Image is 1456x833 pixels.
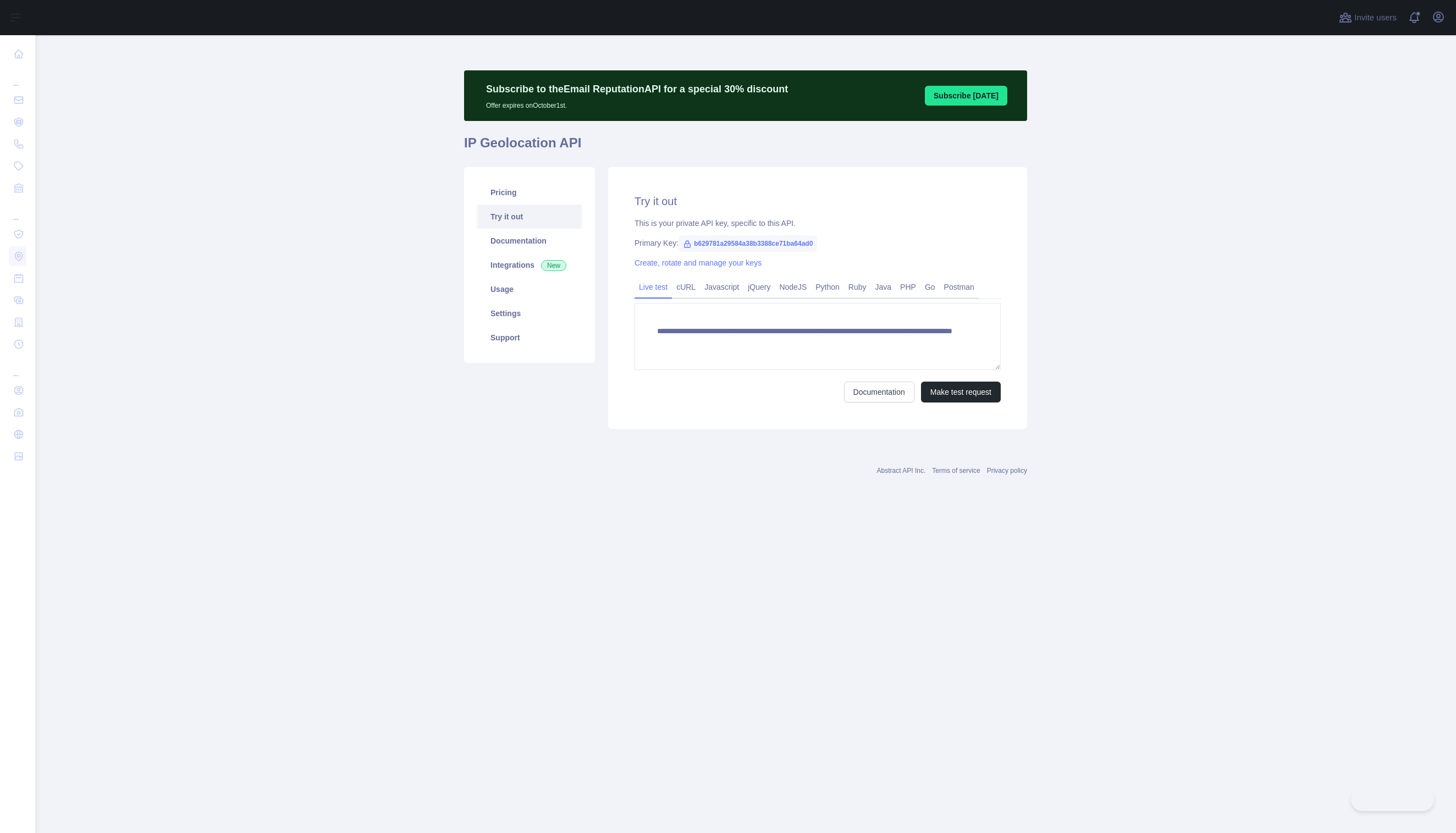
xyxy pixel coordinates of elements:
[844,278,871,296] a: Ruby
[775,278,811,296] a: NodeJS
[9,356,26,378] div: ...
[464,134,1027,161] h1: IP Geolocation API
[920,278,940,296] a: Go
[921,382,1001,402] button: Make test request
[1337,9,1399,26] button: Invite users
[1351,788,1434,811] iframe: Toggle Customer Support
[477,277,582,301] a: Usage
[700,278,743,296] a: Javascript
[486,97,788,110] p: Offer expires on October 1st.
[477,253,582,277] a: Integrations New
[635,238,1001,249] div: Primary Key:
[679,235,817,252] span: b629781a29584a38b3388ce71ba64ad0
[9,66,26,88] div: ...
[811,278,844,296] a: Python
[635,218,1001,229] div: This is your private API key, specific to this API.
[635,194,1001,209] h2: Try it out
[672,278,700,296] a: cURL
[877,467,926,475] a: Abstract API Inc.
[871,278,896,296] a: Java
[987,467,1027,475] a: Privacy policy
[1354,12,1397,24] span: Invite users
[844,382,914,402] a: Documentation
[743,278,775,296] a: jQuery
[635,278,672,296] a: Live test
[896,278,920,296] a: PHP
[932,467,980,475] a: Terms of service
[635,258,762,267] a: Create, rotate and manage your keys
[477,205,582,229] a: Try it out
[9,200,26,222] div: ...
[477,180,582,205] a: Pricing
[925,86,1007,106] button: Subscribe [DATE]
[477,229,582,253] a: Documentation
[541,260,566,271] span: New
[477,301,582,326] a: Settings
[940,278,979,296] a: Postman
[477,326,582,350] a: Support
[486,81,788,97] p: Subscribe to the Email Reputation API for a special 30 % discount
